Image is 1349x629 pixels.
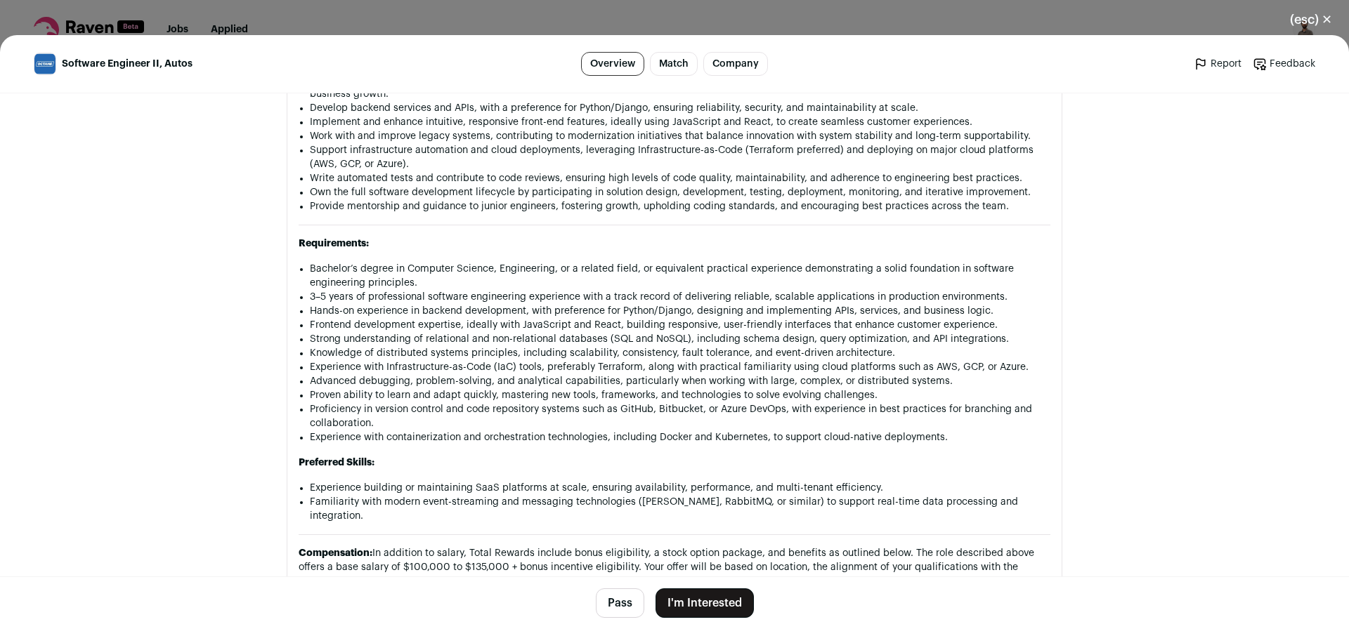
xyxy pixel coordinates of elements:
[310,346,1050,360] li: Knowledge of distributed systems principles, including scalability, consistency, fault tolerance,...
[310,185,1050,199] li: Own the full software development lifecycle by participating in solution design, development, tes...
[34,53,56,74] img: 25129714d7c7ec704e5d313338a51f77eb1223523d0a796a02c8d9f8fc8ef1a9.jpg
[581,52,644,76] a: Overview
[650,52,698,76] a: Match
[310,402,1050,430] li: Proficiency in version control and code repository systems such as GitHub, Bitbucket, or Azure De...
[310,318,1050,332] li: Frontend development expertise, ideally with JavaScript and React, building responsive, user-frie...
[310,481,1050,495] li: Experience building or maintaining SaaS platforms at scale, ensuring availability, performance, a...
[310,495,1050,523] li: Familiarity with modern event-streaming and messaging technologies ([PERSON_NAME], RabbitMQ, or s...
[299,548,372,558] strong: Compensation:
[310,262,1050,290] li: Bachelor’s degree in Computer Science, Engineering, or a related field, or equivalent practical e...
[299,239,369,249] strong: Requirements:
[310,388,1050,402] li: Proven ability to learn and adapt quickly, mastering new tools, frameworks, and technologies to s...
[310,115,1050,129] li: Implement and enhance intuitive, responsive front-end features, ideally using JavaScript and Reac...
[656,588,754,618] button: I'm Interested
[1273,4,1349,35] button: Close modal
[310,171,1050,185] li: Write automated tests and contribute to code reviews, ensuring high levels of code quality, maint...
[1194,57,1242,71] a: Report
[299,546,1050,588] p: In addition to salary, Total Rewards include bonus eligibility, a stock option package, and benef...
[310,374,1050,388] li: Advanced debugging, problem-solving, and analytical capabilities, particularly when working with ...
[310,143,1050,171] li: Support infrastructure automation and cloud deployments, leveraging Infrastructure-as-Code (Terra...
[62,57,193,71] span: Software Engineer II, Autos
[310,129,1050,143] li: Work with and improve legacy systems, contributing to modernization initiatives that balance inno...
[310,304,1050,318] li: Hands-on experience in backend development, with preference for Python/Django, designing and impl...
[596,588,644,618] button: Pass
[703,52,768,76] a: Company
[310,199,1050,213] li: Provide mentorship and guidance to junior engineers, fostering growth, upholding coding standards...
[299,458,374,468] strong: Preferred Skills:
[310,290,1050,304] li: 3–5 years of professional software engineering experience with a track record of delivering relia...
[1253,57,1315,71] a: Feedback
[310,360,1050,374] li: Experience with Infrastructure-as-Code (IaC) tools, preferably Terraform, along with practical fa...
[310,430,1050,444] li: Experience with containerization and orchestration technologies, including Docker and Kubernetes,...
[310,101,1050,115] li: Develop backend services and APIs, with a preference for Python/Django, ensuring reliability, sec...
[310,332,1050,346] li: Strong understanding of relational and non-relational databases (SQL and NoSQL), including schema...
